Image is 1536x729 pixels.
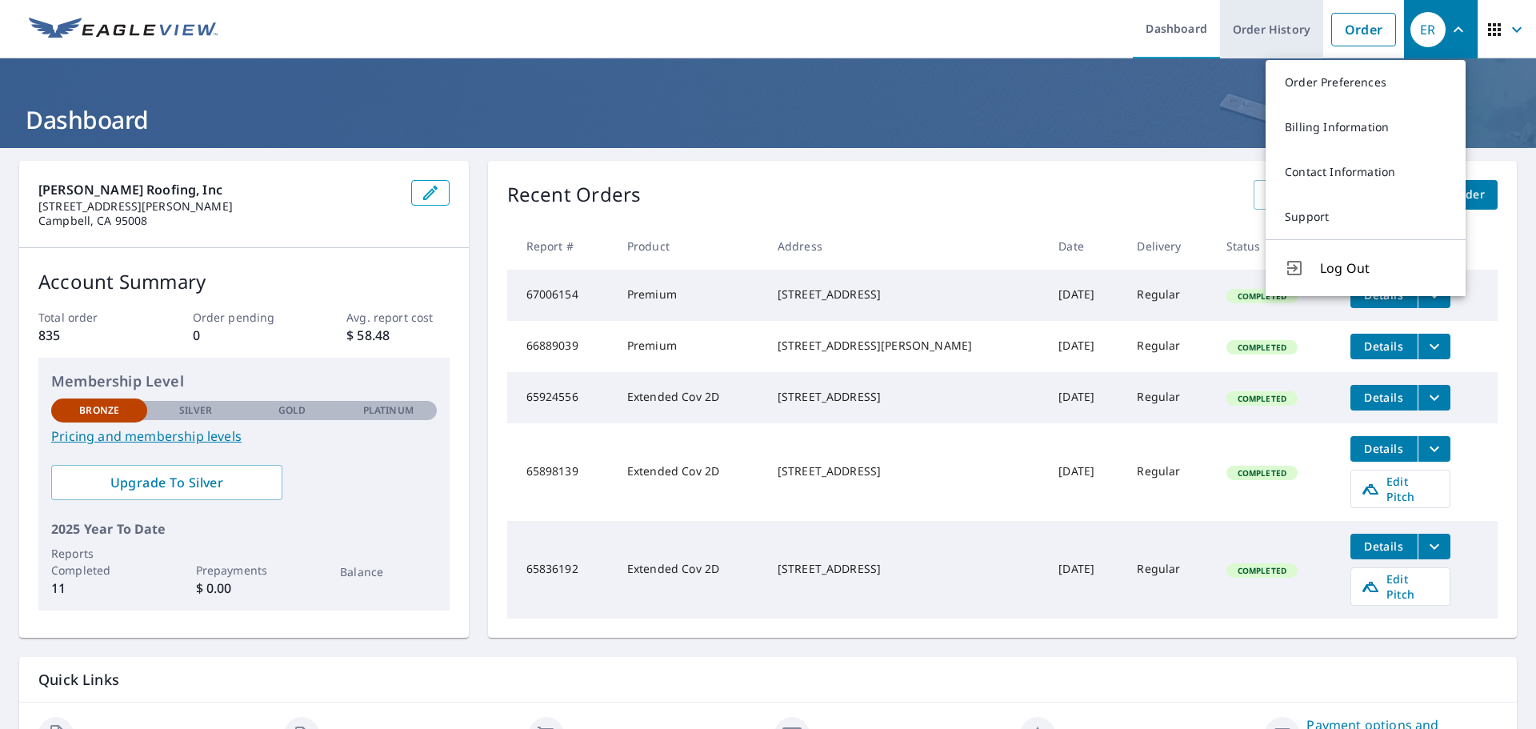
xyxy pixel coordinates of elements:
[38,670,1498,690] p: Quick Links
[196,579,292,598] p: $ 0.00
[1350,334,1418,359] button: detailsBtn-66889039
[346,326,449,345] p: $ 58.48
[193,326,295,345] p: 0
[1360,539,1408,554] span: Details
[1228,467,1296,479] span: Completed
[614,521,765,619] td: Extended Cov 2D
[1214,222,1338,270] th: Status
[507,521,614,619] td: 65836192
[38,267,450,296] p: Account Summary
[1046,423,1124,521] td: [DATE]
[38,180,398,199] p: [PERSON_NAME] Roofing, Inc
[1418,334,1450,359] button: filesDropdownBtn-66889039
[29,18,218,42] img: EV Logo
[1410,12,1446,47] div: ER
[1418,385,1450,411] button: filesDropdownBtn-65924556
[1228,342,1296,353] span: Completed
[1124,270,1213,321] td: Regular
[765,222,1046,270] th: Address
[614,372,765,423] td: Extended Cov 2D
[51,519,437,539] p: 2025 Year To Date
[363,403,414,418] p: Platinum
[1418,436,1450,462] button: filesDropdownBtn-65898139
[778,389,1033,405] div: [STREET_ADDRESS]
[38,214,398,228] p: Campbell, CA 95008
[1046,270,1124,321] td: [DATE]
[64,474,270,491] span: Upgrade To Silver
[196,562,292,579] p: Prepayments
[1124,423,1213,521] td: Regular
[1046,321,1124,372] td: [DATE]
[1046,222,1124,270] th: Date
[1418,534,1450,559] button: filesDropdownBtn-65836192
[1046,521,1124,619] td: [DATE]
[507,270,614,321] td: 67006154
[507,222,614,270] th: Report #
[778,463,1033,479] div: [STREET_ADDRESS]
[614,270,765,321] td: Premium
[340,563,436,580] p: Balance
[346,309,449,326] p: Avg. report cost
[51,545,147,579] p: Reports Completed
[38,326,141,345] p: 835
[1350,534,1418,559] button: detailsBtn-65836192
[51,427,437,446] a: Pricing and membership levels
[507,180,642,210] p: Recent Orders
[1266,194,1466,239] a: Support
[19,103,1517,136] h1: Dashboard
[614,222,765,270] th: Product
[1228,290,1296,302] span: Completed
[51,579,147,598] p: 11
[1350,567,1450,606] a: Edit Pitch
[1350,385,1418,411] button: detailsBtn-65924556
[38,309,141,326] p: Total order
[38,199,398,214] p: [STREET_ADDRESS][PERSON_NAME]
[79,403,119,418] p: Bronze
[1320,258,1446,278] span: Log Out
[1266,150,1466,194] a: Contact Information
[507,321,614,372] td: 66889039
[778,286,1033,302] div: [STREET_ADDRESS]
[1350,470,1450,508] a: Edit Pitch
[1124,321,1213,372] td: Regular
[1228,565,1296,576] span: Completed
[1361,474,1440,504] span: Edit Pitch
[51,371,437,392] p: Membership Level
[1331,13,1396,46] a: Order
[1360,338,1408,354] span: Details
[1266,60,1466,105] a: Order Preferences
[507,372,614,423] td: 65924556
[507,423,614,521] td: 65898139
[778,338,1033,354] div: [STREET_ADDRESS][PERSON_NAME]
[1360,441,1408,456] span: Details
[1124,372,1213,423] td: Regular
[1266,105,1466,150] a: Billing Information
[614,321,765,372] td: Premium
[1350,436,1418,462] button: detailsBtn-65898139
[179,403,213,418] p: Silver
[1124,222,1213,270] th: Delivery
[1360,390,1408,405] span: Details
[51,465,282,500] a: Upgrade To Silver
[1254,180,1367,210] a: View All Orders
[1228,393,1296,404] span: Completed
[1046,372,1124,423] td: [DATE]
[1361,571,1440,602] span: Edit Pitch
[614,423,765,521] td: Extended Cov 2D
[193,309,295,326] p: Order pending
[778,561,1033,577] div: [STREET_ADDRESS]
[278,403,306,418] p: Gold
[1266,239,1466,296] button: Log Out
[1124,521,1213,619] td: Regular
